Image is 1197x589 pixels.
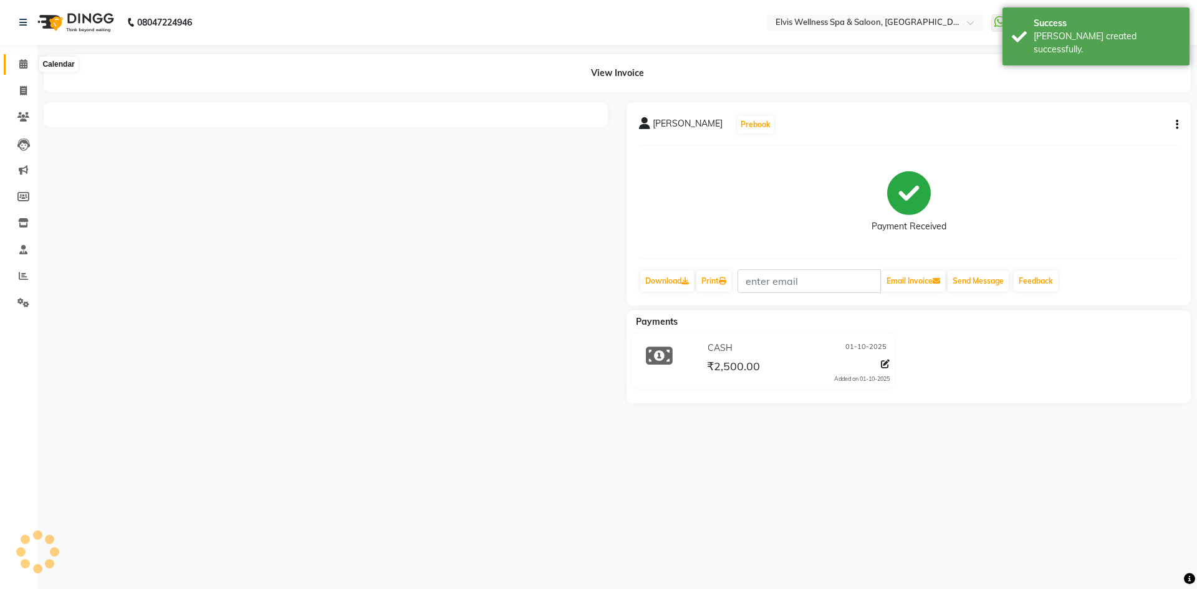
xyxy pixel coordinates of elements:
[738,116,774,133] button: Prebook
[653,117,723,135] span: [PERSON_NAME]
[640,271,694,292] a: Download
[696,271,731,292] a: Print
[738,269,881,293] input: enter email
[1034,17,1180,30] div: Success
[636,316,678,327] span: Payments
[882,271,945,292] button: Email Invoice
[872,220,946,233] div: Payment Received
[32,5,117,40] img: logo
[1014,271,1058,292] a: Feedback
[707,359,760,376] span: ₹2,500.00
[845,342,887,355] span: 01-10-2025
[834,375,890,383] div: Added on 01-10-2025
[948,271,1009,292] button: Send Message
[708,342,733,355] span: CASH
[44,54,1191,92] div: View Invoice
[137,5,192,40] b: 08047224946
[1034,30,1180,56] div: Bill created successfully.
[39,57,77,72] div: Calendar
